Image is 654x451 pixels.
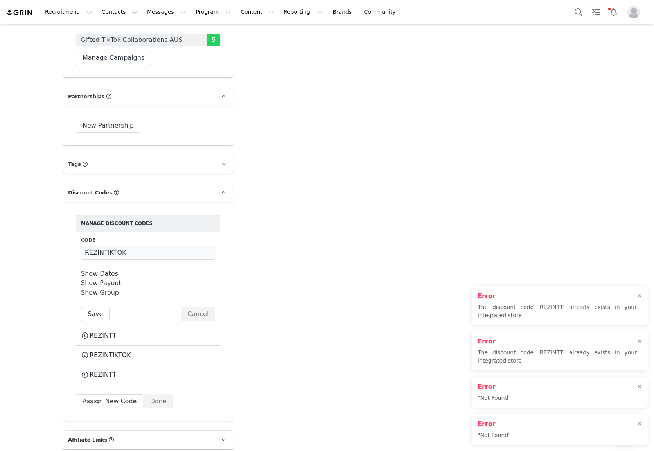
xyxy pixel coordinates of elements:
[68,160,81,168] span: Tags
[478,303,637,320] p: The discount code 'REZINTT' already exists in your integrated store
[478,431,511,439] p: "Not Found"
[478,419,511,429] h2: Error
[623,6,648,18] button: Profile
[76,51,151,65] button: Manage Campaigns
[68,93,105,101] span: Partnerships
[588,3,605,21] a: Tasks
[81,220,215,227] div: Manage Discount Codes
[236,3,278,21] button: Content
[40,3,97,21] button: Recruitment
[97,3,142,21] button: Contacts
[90,350,131,360] span: REZINTIKTOK
[68,436,107,444] span: Affiliate Links
[478,394,511,402] p: "Not Found"
[181,307,215,321] button: Cancel
[76,394,143,408] button: Assign New Code
[81,237,215,244] label: Code
[81,289,119,296] a: Show Group
[6,9,34,16] img: grin logo
[81,246,215,260] input: CODE
[207,34,220,46] span: 5
[279,3,327,21] button: Reporting
[359,3,404,21] a: Community
[605,3,622,21] button: Notifications
[627,6,640,18] img: placeholder-profile.jpg
[90,370,116,379] span: REZINTT
[90,331,116,340] span: REZINTT
[570,3,587,21] button: Search
[76,119,140,133] button: New Partnership
[328,3,359,21] a: Brands
[68,189,112,197] span: Discount Codes
[81,270,118,277] a: Show Dates
[478,382,511,392] h2: Error
[478,291,637,301] h2: Error
[478,337,637,346] h2: Error
[478,349,637,365] p: The discount code 'REZINTT' already exists in your integrated store
[143,394,173,408] button: Done
[81,307,110,321] button: Save
[6,6,321,15] body: Rich Text Area. Press ALT-0 for help.
[142,3,190,21] button: Messages
[81,35,183,45] span: Gifted TikTok Collaborations AUS
[191,3,235,21] button: Program
[81,279,121,287] a: Show Payout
